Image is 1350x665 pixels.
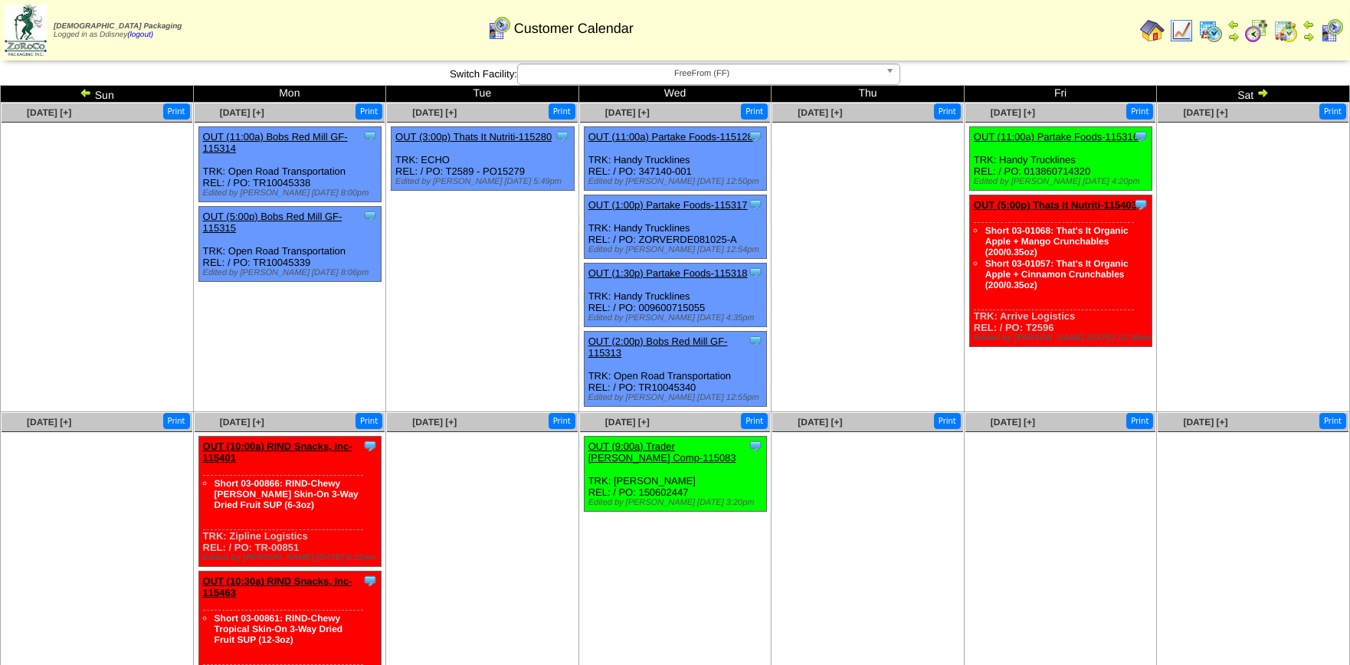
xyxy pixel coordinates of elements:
[974,333,1152,342] div: Edited by [PERSON_NAME] [DATE] 12:35pm
[362,438,378,454] img: Tooltip
[974,177,1152,186] div: Edited by [PERSON_NAME] [DATE] 4:20pm
[748,265,763,280] img: Tooltip
[1169,18,1194,43] img: line_graph.gif
[991,107,1035,118] a: [DATE] [+]
[198,127,382,202] div: TRK: Open Road Transportation REL: / PO: TR10045338
[392,127,575,191] div: TRK: ECHO REL: / PO: T2589 - PO15279
[356,103,382,120] button: Print
[584,264,767,327] div: TRK: Handy Trucklines REL: / PO: 009600715055
[969,127,1152,191] div: TRK: Handy Trucklines REL: / PO: 013860714320
[395,177,574,186] div: Edited by [PERSON_NAME] [DATE] 5:49pm
[203,268,382,277] div: Edited by [PERSON_NAME] [DATE] 8:06pm
[1126,103,1153,120] button: Print
[584,127,767,191] div: TRK: Handy Trucklines REL: / PO: 347140-001
[798,417,842,427] span: [DATE] [+]
[356,413,382,429] button: Print
[27,107,71,118] a: [DATE] [+]
[1183,107,1227,118] a: [DATE] [+]
[524,64,880,83] span: FreeFrom (FF)
[203,131,348,154] a: OUT (11:00a) Bobs Red Mill GF-115314
[5,5,47,56] img: zoroco-logo-small.webp
[1244,18,1269,43] img: calendarblend.gif
[934,103,961,120] button: Print
[772,86,965,103] td: Thu
[362,573,378,588] img: Tooltip
[193,86,386,103] td: Mon
[1198,18,1223,43] img: calendarprod.gif
[1227,31,1240,43] img: arrowright.gif
[578,86,772,103] td: Wed
[741,413,768,429] button: Print
[1140,18,1165,43] img: home.gif
[555,129,570,144] img: Tooltip
[584,437,767,512] div: TRK: [PERSON_NAME] REL: / PO: 150602447
[588,336,728,359] a: OUT (2:00p) Bobs Red Mill GF-115313
[588,131,753,142] a: OUT (11:00a) Partake Foods-115128
[588,199,748,211] a: OUT (1:00p) Partake Foods-115317
[412,417,457,427] span: [DATE] [+]
[1157,86,1350,103] td: Sat
[1133,129,1148,144] img: Tooltip
[362,208,378,224] img: Tooltip
[203,188,382,198] div: Edited by [PERSON_NAME] [DATE] 8:00pm
[203,575,352,598] a: OUT (10:30a) RIND Snacks, Inc-115463
[605,417,650,427] a: [DATE] [+]
[220,417,264,427] span: [DATE] [+]
[588,245,767,254] div: Edited by [PERSON_NAME] [DATE] 12:54pm
[588,313,767,323] div: Edited by [PERSON_NAME] [DATE] 4:35pm
[985,258,1129,290] a: Short 03-01057: That's It Organic Apple + Cinnamon Crunchables (200/0.35oz)
[203,211,342,234] a: OUT (5:00p) Bobs Red Mill GF-115315
[605,107,650,118] a: [DATE] [+]
[362,129,378,144] img: Tooltip
[1302,18,1315,31] img: arrowleft.gif
[584,195,767,259] div: TRK: Handy Trucklines REL: / PO: ZORVERDE081025-A
[198,207,382,282] div: TRK: Open Road Transportation REL: / PO: TR10045339
[203,441,352,464] a: OUT (10:00a) RIND Snacks, Inc-115401
[27,417,71,427] a: [DATE] [+]
[549,103,575,120] button: Print
[215,478,359,510] a: Short 03-00866: RIND-Chewy [PERSON_NAME] Skin-On 3-Way Dried Fruit SUP (6-3oz)
[588,498,767,507] div: Edited by [PERSON_NAME] [DATE] 3:20pm
[1273,18,1298,43] img: calendarinout.gif
[1319,18,1344,43] img: calendarcustomer.gif
[969,195,1152,347] div: TRK: Arrive Logistics REL: / PO: T2596
[974,131,1139,142] a: OUT (11:00a) Partake Foods-115316
[215,613,343,645] a: Short 03-00861: RIND-Chewy Tropical Skin-On 3-Way Dried Fruit SUP (12-3oz)
[412,107,457,118] a: [DATE] [+]
[1133,197,1148,212] img: Tooltip
[54,22,182,31] span: [DEMOGRAPHIC_DATA] Packaging
[798,107,842,118] a: [DATE] [+]
[1,86,194,103] td: Sun
[588,393,767,402] div: Edited by [PERSON_NAME] [DATE] 12:55pm
[163,413,190,429] button: Print
[514,21,634,37] span: Customer Calendar
[588,177,767,186] div: Edited by [PERSON_NAME] [DATE] 12:50pm
[1183,417,1227,427] a: [DATE] [+]
[991,417,1035,427] a: [DATE] [+]
[1319,413,1346,429] button: Print
[584,332,767,407] div: TRK: Open Road Transportation REL: / PO: TR10045340
[163,103,190,120] button: Print
[964,86,1157,103] td: Fri
[127,31,153,39] a: (logout)
[1319,103,1346,120] button: Print
[588,267,748,279] a: OUT (1:30p) Partake Foods-115318
[80,87,92,99] img: arrowleft.gif
[1227,18,1240,31] img: arrowleft.gif
[748,197,763,212] img: Tooltip
[54,22,182,39] span: Logged in as Ddisney
[549,413,575,429] button: Print
[588,441,736,464] a: OUT (9:00a) Trader [PERSON_NAME] Comp-115083
[487,16,511,41] img: calendarcustomer.gif
[220,107,264,118] a: [DATE] [+]
[395,131,552,142] a: OUT (3:00p) Thats It Nutriti-115280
